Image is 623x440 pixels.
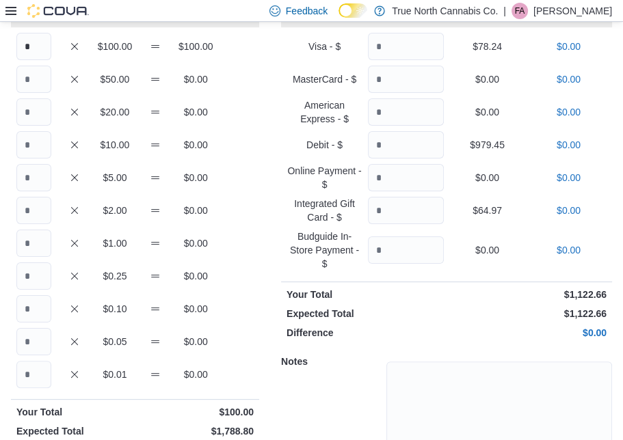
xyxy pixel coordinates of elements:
[531,72,607,86] p: $0.00
[97,171,132,184] p: $5.00
[286,4,328,18] span: Feedback
[531,138,607,152] p: $0.00
[339,3,367,18] input: Dark Mode
[281,348,384,375] h5: Notes
[97,204,132,217] p: $2.00
[287,164,362,191] p: Online Payment - $
[287,98,362,126] p: American Express - $
[178,368,213,381] p: $0.00
[16,98,51,126] input: Quantity
[287,288,444,301] p: Your Total
[449,288,607,301] p: $1,122.66
[287,138,362,152] p: Debit - $
[16,164,51,191] input: Quantity
[16,131,51,159] input: Quantity
[287,40,362,53] p: Visa - $
[27,4,89,18] img: Cova
[449,40,525,53] p: $78.24
[368,197,444,224] input: Quantity
[16,262,51,290] input: Quantity
[178,236,213,250] p: $0.00
[368,131,444,159] input: Quantity
[178,269,213,283] p: $0.00
[97,368,132,381] p: $0.01
[449,326,607,340] p: $0.00
[531,40,607,53] p: $0.00
[138,424,254,438] p: $1,788.80
[16,66,51,93] input: Quantity
[531,204,607,217] p: $0.00
[449,307,607,320] p: $1,122.66
[16,328,51,355] input: Quantity
[178,204,213,217] p: $0.00
[178,72,213,86] p: $0.00
[178,40,213,53] p: $100.00
[531,243,607,257] p: $0.00
[97,138,132,152] p: $10.00
[97,236,132,250] p: $1.00
[287,230,362,271] p: Budguide In-Store Payment - $
[287,197,362,224] p: Integrated Gift Card - $
[449,204,525,217] p: $64.97
[531,171,607,184] p: $0.00
[287,72,362,86] p: MasterCard - $
[503,3,506,19] p: |
[97,72,132,86] p: $50.00
[97,40,132,53] p: $100.00
[368,98,444,126] input: Quantity
[449,72,525,86] p: $0.00
[287,326,444,340] p: Difference
[138,405,254,419] p: $100.00
[178,171,213,184] p: $0.00
[97,105,132,119] p: $20.00
[368,66,444,93] input: Quantity
[368,236,444,264] input: Quantity
[531,105,607,119] p: $0.00
[449,105,525,119] p: $0.00
[97,269,132,283] p: $0.25
[97,335,132,348] p: $0.05
[97,302,132,316] p: $0.10
[16,424,133,438] p: Expected Total
[515,3,525,19] span: FA
[178,105,213,119] p: $0.00
[449,171,525,184] p: $0.00
[178,335,213,348] p: $0.00
[368,164,444,191] input: Quantity
[16,33,51,60] input: Quantity
[449,243,525,257] p: $0.00
[178,138,213,152] p: $0.00
[16,295,51,322] input: Quantity
[16,405,133,419] p: Your Total
[287,307,444,320] p: Expected Total
[16,230,51,257] input: Quantity
[533,3,612,19] p: [PERSON_NAME]
[16,197,51,224] input: Quantity
[449,138,525,152] p: $979.45
[178,302,213,316] p: $0.00
[392,3,498,19] p: True North Cannabis Co.
[512,3,528,19] div: Fiona Anderson
[368,33,444,60] input: Quantity
[16,361,51,388] input: Quantity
